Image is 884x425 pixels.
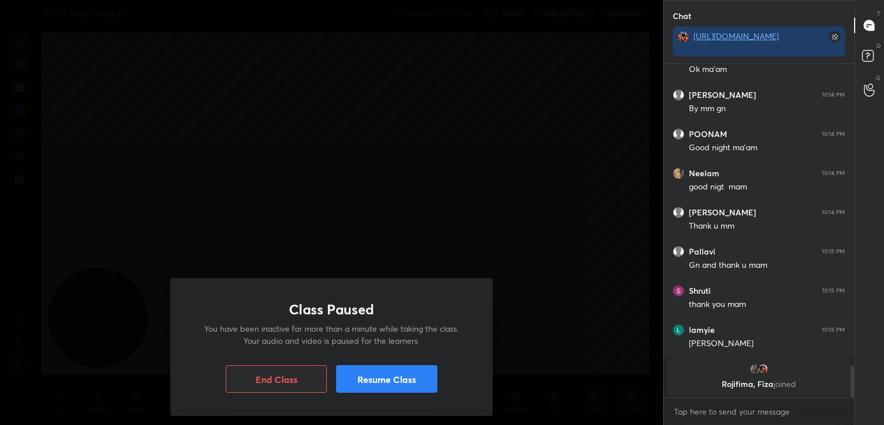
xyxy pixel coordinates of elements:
[822,170,845,177] div: 10:14 PM
[689,90,756,100] h6: [PERSON_NAME]
[664,1,700,31] p: Chat
[336,365,437,393] button: Resume Class
[876,74,881,82] p: G
[822,248,845,255] div: 10:15 PM
[289,301,374,318] h1: Class Paused
[689,103,845,115] div: By mm gn
[689,142,845,154] div: Good night ma'am
[673,246,684,257] img: default.png
[677,31,689,43] img: 14e689ce0dc24dc783dc9a26bdb6f65d.jpg
[673,168,684,179] img: 3ba5f3331d8f441b9759f01e6fcbb600.jpg
[689,260,845,271] div: Gn and thank u mam
[694,31,779,41] a: [URL][DOMAIN_NAME]
[673,380,844,389] p: Rojifima, Fiza
[689,181,845,193] div: good nigt mam
[822,131,845,138] div: 10:14 PM
[689,64,845,75] div: Ok ma'am
[689,129,727,139] h6: POONAM
[689,299,845,310] div: thank you mam
[198,322,465,347] p: You have been inactive for more than a minute while taking the class. Your audio and video is pau...
[689,286,711,296] h6: Shruti
[689,246,715,257] h6: Pallavi
[689,325,715,335] h6: lamyie
[664,64,854,398] div: grid
[822,92,845,98] div: 10:14 PM
[673,285,684,297] img: 3
[689,207,756,218] h6: [PERSON_NAME]
[673,207,684,218] img: default.png
[749,363,761,375] img: bc3902c77f734f76876f87940ea1a587.jpg
[689,338,845,350] div: [PERSON_NAME]
[877,41,881,50] p: D
[689,168,719,179] h6: Neelam
[877,9,881,18] p: T
[822,327,845,333] div: 10:15 PM
[757,363,769,375] img: 3c1a2cc94963429e9edf0228cd4fb35e.jpg
[822,287,845,294] div: 10:15 PM
[673,324,684,336] img: 813bb185137d43838d7f951813c9d4ef.40899250_3
[689,221,845,232] div: Thank u mm
[673,89,684,101] img: default.png
[226,365,327,393] button: End Class
[673,128,684,140] img: default.png
[773,378,796,389] span: joined
[822,209,845,216] div: 10:14 PM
